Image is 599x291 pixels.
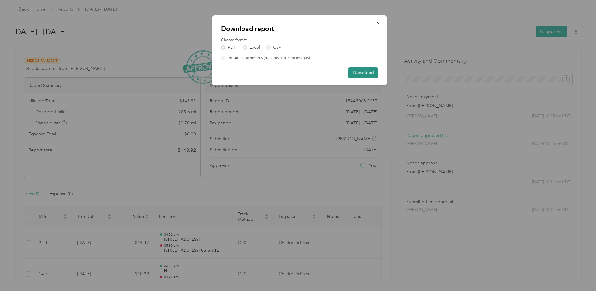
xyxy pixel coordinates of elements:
p: Download report [221,24,378,33]
label: CSV [266,45,282,50]
label: Excel [243,45,260,50]
iframe: Everlance-gr Chat Button Frame [564,256,599,291]
button: Download [348,67,378,78]
label: Choose format [221,37,378,43]
label: PDF [221,45,236,50]
label: Include attachments (receipts and map images) [225,55,310,61]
